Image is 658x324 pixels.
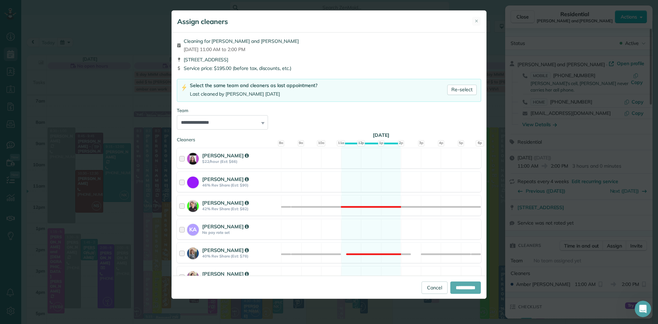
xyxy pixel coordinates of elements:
div: Cleaners [177,136,481,139]
a: Cancel [422,281,448,294]
span: [DATE] 11:00 AM to 2:00 PM [184,46,299,53]
button: Send a message… [118,222,129,233]
button: Gif picker [22,225,27,230]
span: Cleaning for [PERSON_NAME] and [PERSON_NAME] [184,38,299,45]
strong: KA [187,224,199,233]
img: lightning-bolt-icon-94e5364df696ac2de96d3a42b8a9ff6ba979493684c50e6bbbcda72601fa0d29.png [181,84,187,91]
textarea: Message… [6,210,131,222]
a: Re-select [447,85,477,95]
strong: [PERSON_NAME] [202,176,249,182]
div: Don’t hesitate to reach out if you need help from our team. ​ [11,168,107,195]
strong: 46% Rev Share (Est: $90) [202,183,279,188]
div: Team [177,107,481,114]
strong: [PERSON_NAME] [202,247,249,253]
img: Profile image for Alexandre [20,4,31,15]
strong: 42% Rev Share (Est: $82) [202,206,279,211]
strong: No pay rate set [202,230,279,235]
h5: Assign cleaners [177,17,228,26]
button: Emoji picker [11,225,16,230]
div: [STREET_ADDRESS] [177,56,481,63]
h1: [PERSON_NAME] [33,3,78,9]
span: ✕ [475,18,478,24]
strong: 40% Rev Share (Est: $78) [202,254,279,259]
p: Active 3h ago [33,9,64,15]
strong: [PERSON_NAME] [202,223,249,230]
div: Select the same team and cleaners as last appointment? [190,82,317,89]
strong: [PERSON_NAME] [202,271,249,277]
a: here [76,97,87,103]
button: Start recording [44,225,49,230]
div: Close [120,3,133,15]
button: Home [107,3,120,16]
strong: [PERSON_NAME] [202,200,249,206]
button: go back [4,3,17,16]
strong: [PERSON_NAME] [202,152,249,159]
div: – [PERSON_NAME] [11,199,107,205]
div: Service price: $195.00 (before tax, discounts, etc.) [177,65,481,72]
strong: $22/hour (Est: $66) [202,159,279,164]
div: Last cleaned by [PERSON_NAME] [DATE] [190,91,317,98]
iframe: Intercom live chat [635,301,651,317]
button: Upload attachment [33,225,38,230]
